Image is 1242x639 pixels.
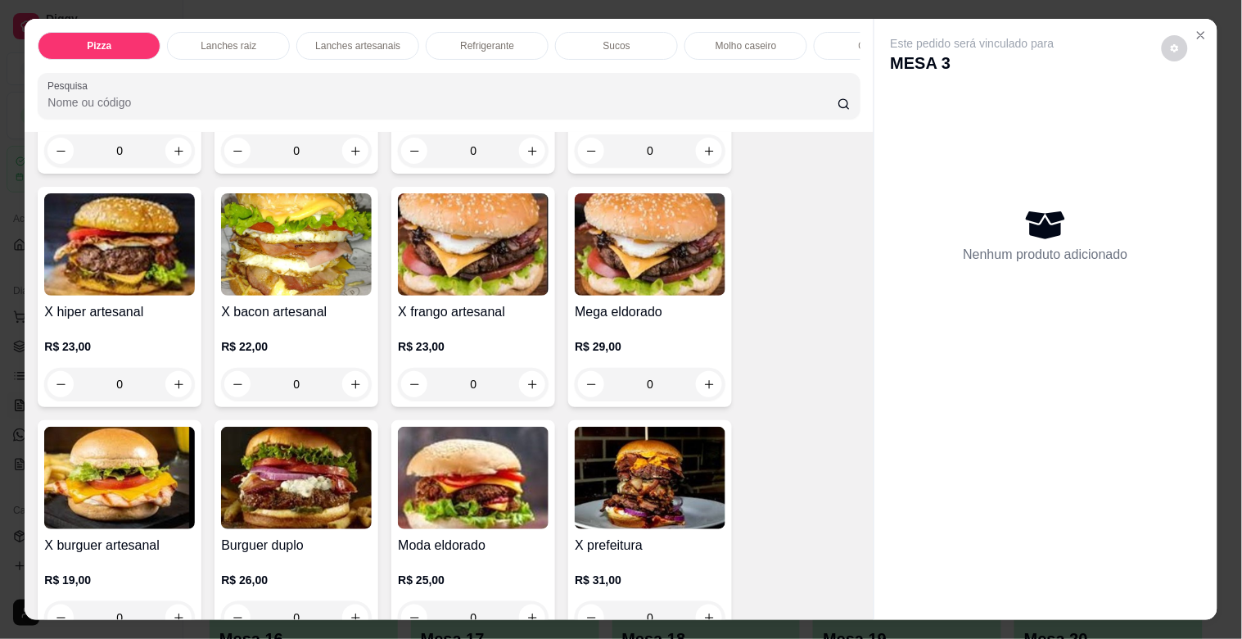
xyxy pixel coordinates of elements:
[221,338,372,355] p: R$ 22,00
[1188,22,1214,48] button: Close
[575,572,725,588] p: R$ 31,00
[44,302,195,322] h4: X hiper artesanal
[44,427,195,529] img: product-image
[575,427,725,529] img: product-image
[398,338,549,355] p: R$ 23,00
[398,427,549,529] img: product-image
[398,572,549,588] p: R$ 25,00
[716,39,777,52] p: Molho caseiro
[221,536,372,555] h4: Burguer duplo
[891,35,1055,52] p: Este pedido será vinculado para
[221,572,372,588] p: R$ 26,00
[964,245,1128,265] p: Nenhum produto adicionado
[575,193,725,296] img: product-image
[603,39,630,52] p: Sucos
[398,536,549,555] h4: Moda eldorado
[315,39,400,52] p: Lanches artesanais
[47,94,838,111] input: Pesquisa
[696,605,722,631] button: increase-product-quantity
[398,193,549,296] img: product-image
[44,338,195,355] p: R$ 23,00
[201,39,256,52] p: Lanches raiz
[575,302,725,322] h4: Mega eldorado
[47,79,93,93] label: Pesquisa
[44,193,195,296] img: product-image
[859,39,892,52] p: Cerveja
[44,572,195,588] p: R$ 19,00
[575,536,725,555] h4: X prefeitura
[221,427,372,529] img: product-image
[398,302,549,322] h4: X frango artesanal
[1162,35,1188,61] button: decrease-product-quantity
[221,193,372,296] img: product-image
[578,605,604,631] button: decrease-product-quantity
[87,39,111,52] p: Pizza
[460,39,514,52] p: Refrigerante
[221,302,372,322] h4: X bacon artesanal
[44,536,195,555] h4: X burguer artesanal
[891,52,1055,75] p: MESA 3
[575,338,725,355] p: R$ 29,00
